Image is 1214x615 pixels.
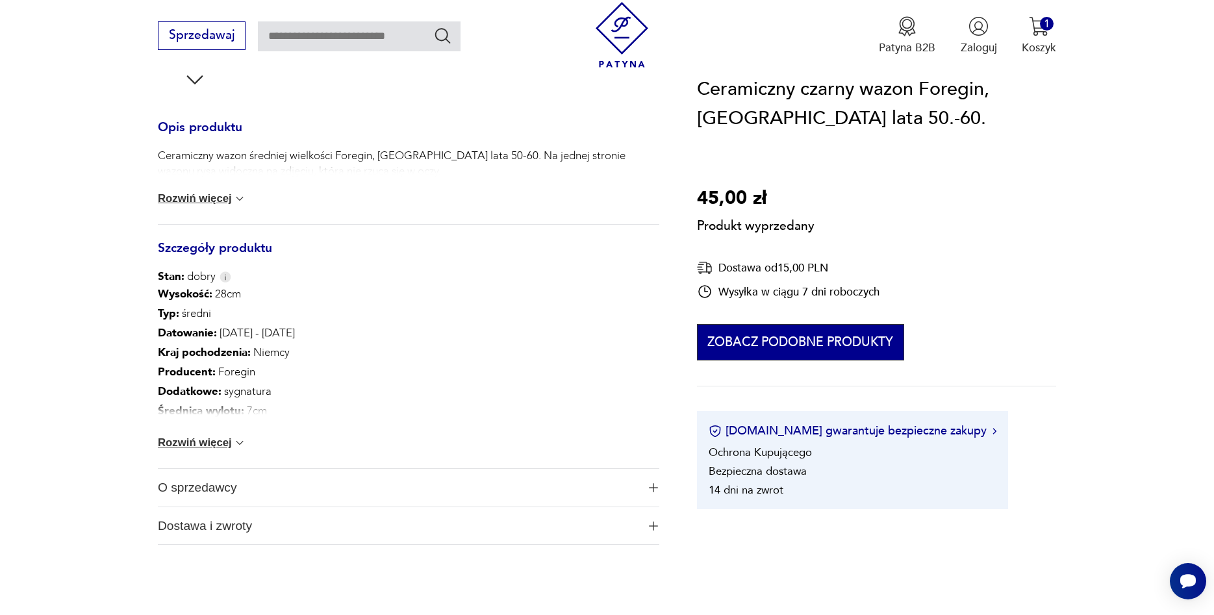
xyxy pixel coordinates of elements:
[697,325,904,361] button: Zobacz podobne produkty
[158,284,375,304] p: 28cm
[220,271,231,282] img: Info icon
[158,304,375,323] p: średni
[158,362,375,382] p: Foregin
[879,40,935,55] p: Patyna B2B
[158,382,375,401] p: sygnatura
[709,446,812,460] li: Ochrona Kupującego
[158,343,375,362] p: Niemcy
[709,483,783,498] li: 14 dni na zwrot
[879,16,935,55] button: Patyna B2B
[158,384,221,399] b: Dodatkowe :
[1170,563,1206,599] iframe: Smartsupp widget button
[968,16,989,36] img: Ikonka użytkownika
[1029,16,1049,36] img: Ikona koszyka
[158,148,659,179] p: Ceramiczny wazon średniej wielkości Foregin, [GEOGRAPHIC_DATA] lata 50-60. Na jednej stronie wazo...
[233,192,246,205] img: chevron down
[158,31,246,42] a: Sprzedawaj
[158,403,244,418] b: Średnica wylotu :
[993,428,996,434] img: Ikona strzałki w prawo
[589,2,655,68] img: Patyna - sklep z meblami i dekoracjami vintage
[1040,17,1054,31] div: 1
[697,260,713,277] img: Ikona dostawy
[433,26,452,45] button: Szukaj
[649,483,658,492] img: Ikona plusa
[709,425,722,438] img: Ikona certyfikatu
[158,469,638,507] span: O sprzedawcy
[158,325,217,340] b: Datowanie :
[879,16,935,55] a: Ikona medaluPatyna B2B
[158,401,375,421] p: 7cm
[709,464,807,479] li: Bezpieczna dostawa
[158,123,659,149] h3: Opis produktu
[1022,40,1056,55] p: Koszyk
[697,184,815,214] p: 45,00 zł
[158,507,659,545] button: Ikona plusaDostawa i zwroty
[158,507,638,545] span: Dostawa i zwroty
[897,16,917,36] img: Ikona medalu
[158,469,659,507] button: Ikona plusaO sprzedawcy
[158,269,184,284] b: Stan:
[158,269,216,284] span: dobry
[158,306,179,321] b: Typ :
[158,192,246,205] button: Rozwiń więcej
[158,21,246,50] button: Sprzedawaj
[158,244,659,270] h3: Szczegóły produktu
[233,436,246,449] img: chevron down
[158,436,246,449] button: Rozwiń więcej
[158,323,375,343] p: [DATE] - [DATE]
[697,260,879,277] div: Dostawa od 15,00 PLN
[697,284,879,300] div: Wysyłka w ciągu 7 dni roboczych
[961,16,997,55] button: Zaloguj
[158,345,251,360] b: Kraj pochodzenia :
[709,423,996,440] button: [DOMAIN_NAME] gwarantuje bezpieczne zakupy
[649,521,658,531] img: Ikona plusa
[961,40,997,55] p: Zaloguj
[697,214,815,236] p: Produkt wyprzedany
[1022,16,1056,55] button: 1Koszyk
[158,286,212,301] b: Wysokość :
[697,75,1056,134] h1: Ceramiczny czarny wazon Foregin, [GEOGRAPHIC_DATA] lata 50.-60.
[158,364,216,379] b: Producent :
